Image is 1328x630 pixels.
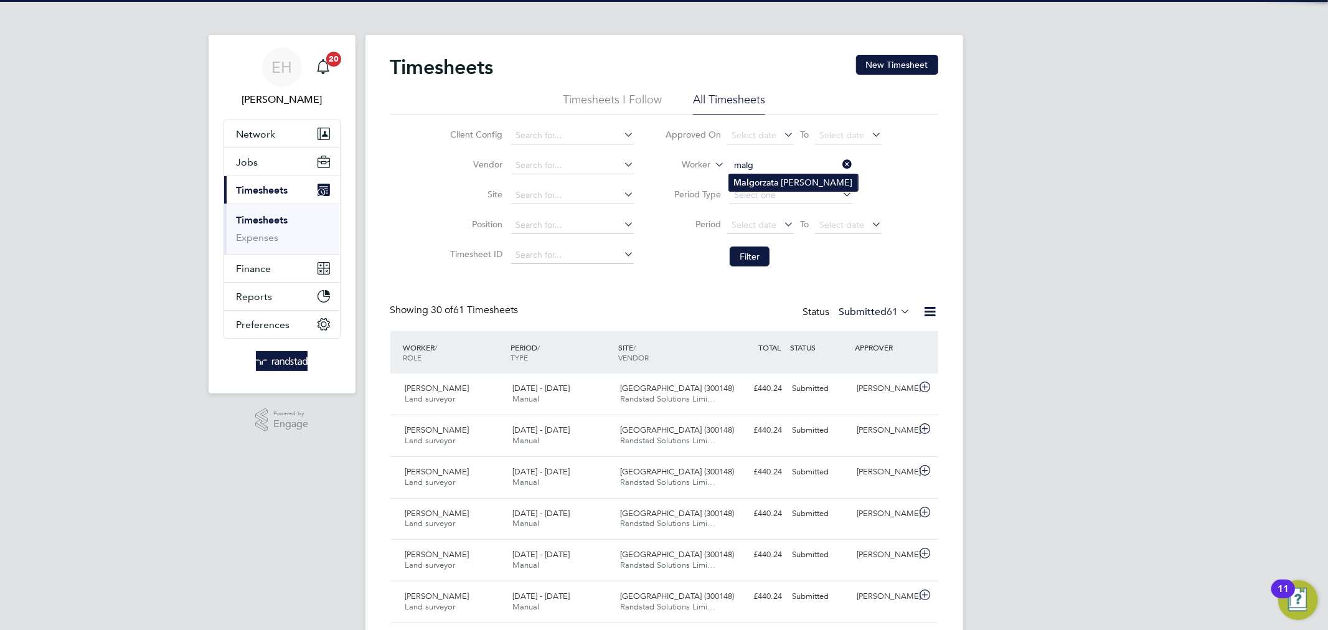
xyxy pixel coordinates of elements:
[431,304,519,316] span: 61 Timesheets
[788,336,852,359] div: STATUS
[400,336,508,369] div: WORKER
[237,156,258,168] span: Jobs
[620,466,734,477] span: [GEOGRAPHIC_DATA] (300148)
[446,189,502,200] label: Site
[512,518,539,529] span: Manual
[511,157,634,174] input: Search for...
[839,306,911,318] label: Submitted
[620,601,715,612] span: Randstad Solutions Limi…
[852,462,916,482] div: [PERSON_NAME]
[446,248,502,260] label: Timesheet ID
[852,545,916,565] div: [PERSON_NAME]
[512,383,570,393] span: [DATE] - [DATE]
[512,560,539,570] span: Manual
[620,518,715,529] span: Randstad Solutions Limi…
[665,219,721,230] label: Period
[405,560,456,570] span: Land surveyor
[512,393,539,404] span: Manual
[654,159,710,171] label: Worker
[405,435,456,446] span: Land surveyor
[507,336,615,369] div: PERIOD
[852,336,916,359] div: APPROVER
[224,351,341,371] a: Go to home page
[730,247,770,266] button: Filter
[620,508,734,519] span: [GEOGRAPHIC_DATA] (300148)
[224,47,341,107] a: EH[PERSON_NAME]
[224,283,340,310] button: Reports
[256,351,308,371] img: randstad-logo-retina.png
[237,291,273,303] span: Reports
[729,174,858,191] li: orzata [PERSON_NAME]
[224,92,341,107] span: Emma Howells
[620,549,734,560] span: [GEOGRAPHIC_DATA] (300148)
[788,545,852,565] div: Submitted
[788,504,852,524] div: Submitted
[271,59,292,75] span: EH
[224,255,340,282] button: Finance
[511,247,634,264] input: Search for...
[723,420,788,441] div: £440.24
[405,477,456,487] span: Land surveyor
[723,504,788,524] div: £440.24
[405,466,469,477] span: [PERSON_NAME]
[796,126,812,143] span: To
[620,393,715,404] span: Randstad Solutions Limi…
[511,127,634,144] input: Search for...
[665,189,721,200] label: Period Type
[431,304,454,316] span: 30 of
[405,549,469,560] span: [PERSON_NAME]
[446,159,502,170] label: Vendor
[237,128,276,140] span: Network
[405,591,469,601] span: [PERSON_NAME]
[224,148,340,176] button: Jobs
[326,52,341,67] span: 20
[224,120,340,148] button: Network
[1278,589,1289,605] div: 11
[512,591,570,601] span: [DATE] - [DATE]
[730,157,852,174] input: Search for...
[255,408,308,432] a: Powered byEngage
[819,219,864,230] span: Select date
[237,232,279,243] a: Expenses
[273,408,308,419] span: Powered by
[446,129,502,140] label: Client Config
[511,217,634,234] input: Search for...
[852,378,916,399] div: [PERSON_NAME]
[537,342,540,352] span: /
[446,219,502,230] label: Position
[311,47,336,87] a: 20
[620,425,734,435] span: [GEOGRAPHIC_DATA] (300148)
[620,477,715,487] span: Randstad Solutions Limi…
[1278,580,1318,620] button: Open Resource Center, 11 new notifications
[723,462,788,482] div: £440.24
[224,176,340,204] button: Timesheets
[405,383,469,393] span: [PERSON_NAME]
[615,336,723,369] div: SITE
[618,352,649,362] span: VENDOR
[852,586,916,607] div: [PERSON_NAME]
[390,55,494,80] h2: Timesheets
[511,187,634,204] input: Search for...
[788,462,852,482] div: Submitted
[730,187,852,204] input: Select one
[788,586,852,607] div: Submitted
[723,545,788,565] div: £440.24
[403,352,422,362] span: ROLE
[237,263,271,275] span: Finance
[723,378,788,399] div: £440.24
[512,425,570,435] span: [DATE] - [DATE]
[390,304,521,317] div: Showing
[237,214,288,226] a: Timesheets
[620,435,715,446] span: Randstad Solutions Limi…
[512,601,539,612] span: Manual
[237,184,288,196] span: Timesheets
[887,306,898,318] span: 61
[732,219,776,230] span: Select date
[620,383,734,393] span: [GEOGRAPHIC_DATA] (300148)
[620,591,734,601] span: [GEOGRAPHIC_DATA] (300148)
[856,55,938,75] button: New Timesheet
[852,504,916,524] div: [PERSON_NAME]
[788,420,852,441] div: Submitted
[633,342,636,352] span: /
[237,319,290,331] span: Preferences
